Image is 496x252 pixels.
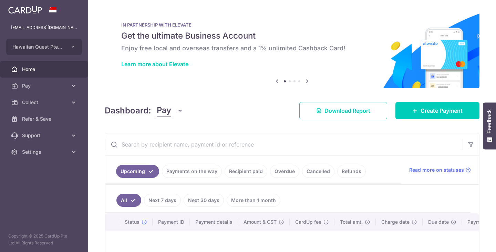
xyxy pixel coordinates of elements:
span: Amount & GST [244,219,277,225]
a: Next 7 days [144,194,181,207]
span: Collect [22,99,68,106]
h6: Enjoy free local and overseas transfers and a 1% unlimited Cashback Card! [121,44,463,52]
span: Home [22,66,68,73]
a: Download Report [299,102,387,119]
h4: Dashboard: [105,104,151,117]
th: Payment ID [153,213,190,231]
span: Support [22,132,68,139]
a: Learn more about Elevate [121,61,188,68]
span: Charge date [381,219,410,225]
a: Next 30 days [184,194,224,207]
span: Settings [22,149,68,155]
img: CardUp [8,6,42,14]
span: Total amt. [340,219,363,225]
a: Create Payment [395,102,479,119]
span: Due date [428,219,449,225]
img: Renovation banner [105,11,479,88]
span: Feedback [486,109,493,133]
p: [EMAIL_ADDRESS][DOMAIN_NAME] [11,24,77,31]
span: Pay [157,104,171,117]
a: Overdue [270,165,299,178]
a: More than 1 month [227,194,280,207]
span: Create Payment [421,107,463,115]
a: Cancelled [302,165,334,178]
button: Hawaiian Quest Pte Ltd [6,39,82,55]
th: Payment details [190,213,238,231]
span: Status [125,219,139,225]
button: Feedback - Show survey [483,102,496,149]
a: Refunds [337,165,366,178]
button: Pay [157,104,183,117]
h5: Get the ultimate Business Account [121,30,463,41]
p: IN PARTNERSHIP WITH ELEVATE [121,22,463,28]
span: Pay [22,82,68,89]
span: Refer & Save [22,115,68,122]
a: All [116,194,141,207]
span: Hawaiian Quest Pte Ltd [12,43,63,50]
span: CardUp fee [295,219,321,225]
span: Read more on statuses [409,167,464,173]
a: Upcoming [116,165,159,178]
a: Read more on statuses [409,167,471,173]
a: Recipient paid [225,165,267,178]
a: Payments on the way [162,165,222,178]
input: Search by recipient name, payment id or reference [105,133,463,155]
span: Download Report [324,107,370,115]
